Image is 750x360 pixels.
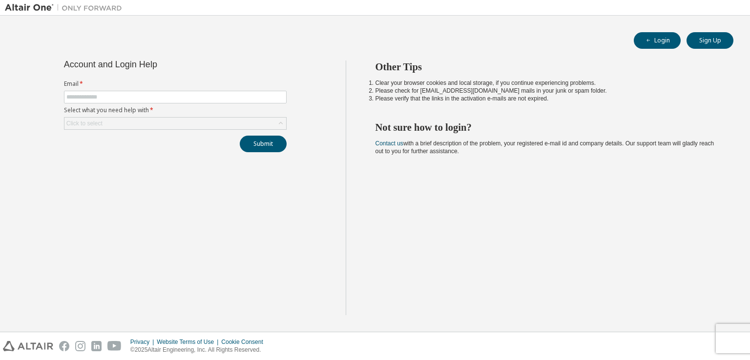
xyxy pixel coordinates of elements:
div: Account and Login Help [64,60,242,68]
h2: Not sure how to login? [375,121,716,134]
div: Click to select [64,118,286,129]
label: Email [64,80,287,88]
img: facebook.svg [59,341,69,351]
a: Contact us [375,140,403,147]
li: Please check for [EMAIL_ADDRESS][DOMAIN_NAME] mails in your junk or spam folder. [375,87,716,95]
h2: Other Tips [375,60,716,73]
div: Website Terms of Use [157,338,221,346]
div: Cookie Consent [221,338,269,346]
label: Select what you need help with [64,106,287,114]
img: altair_logo.svg [3,341,53,351]
p: © 2025 Altair Engineering, Inc. All Rights Reserved. [130,346,269,354]
li: Clear your browser cookies and local storage, if you continue experiencing problems. [375,79,716,87]
img: youtube.svg [107,341,122,351]
span: with a brief description of the problem, your registered e-mail id and company details. Our suppo... [375,140,714,155]
button: Login [634,32,681,49]
div: Click to select [66,120,103,127]
button: Sign Up [687,32,733,49]
img: instagram.svg [75,341,85,351]
img: linkedin.svg [91,341,102,351]
button: Submit [240,136,287,152]
img: Altair One [5,3,127,13]
div: Privacy [130,338,157,346]
li: Please verify that the links in the activation e-mails are not expired. [375,95,716,102]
